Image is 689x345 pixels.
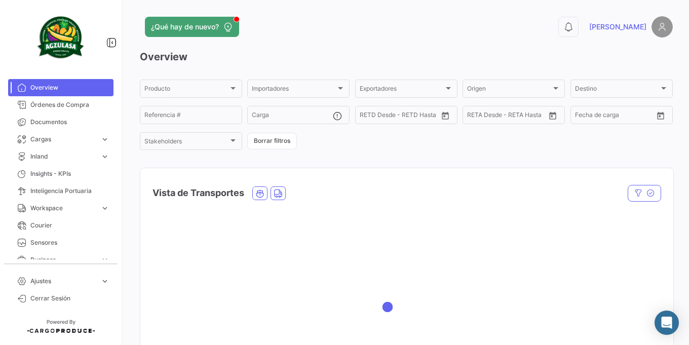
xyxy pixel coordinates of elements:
span: ¿Qué hay de nuevo? [151,22,219,32]
span: Producto [144,87,228,94]
span: [PERSON_NAME] [589,22,646,32]
span: Insights - KPIs [30,169,109,178]
button: Open calendar [653,108,668,123]
span: Ajustes [30,277,96,286]
span: expand_more [100,255,109,264]
span: Origen [467,87,551,94]
input: Hasta [583,113,620,120]
span: expand_more [100,135,109,144]
span: Overview [30,83,109,92]
button: ¿Qué hay de nuevo? [145,17,239,37]
button: Ocean [253,187,267,200]
button: Open calendar [438,108,453,123]
span: Business [30,255,96,264]
span: Stakeholders [144,139,228,146]
span: Órdenes de Compra [30,100,109,109]
a: Insights - KPIs [8,165,113,182]
h3: Overview [140,50,673,64]
span: expand_more [100,277,109,286]
button: Open calendar [545,108,560,123]
span: Destino [575,87,659,94]
span: Courier [30,221,109,230]
h4: Vista de Transportes [152,186,244,200]
input: Hasta [475,113,512,120]
span: Cargas [30,135,96,144]
span: Importadores [252,87,336,94]
span: Exportadores [360,87,444,94]
a: Sensores [8,234,113,251]
span: Inteligencia Portuaria [30,186,109,196]
span: Cerrar Sesión [30,294,109,303]
span: expand_more [100,152,109,161]
span: Documentos [30,118,109,127]
input: Hasta [368,113,405,120]
button: Borrar filtros [247,133,297,149]
img: agzulasa-logo.png [35,12,86,63]
input: Desde [575,113,576,120]
a: Courier [8,217,113,234]
span: Inland [30,152,96,161]
span: Sensores [30,238,109,247]
div: Abrir Intercom Messenger [655,311,679,335]
input: Desde [360,113,361,120]
a: Documentos [8,113,113,131]
span: expand_more [100,204,109,213]
button: Land [271,187,285,200]
a: Órdenes de Compra [8,96,113,113]
span: Workspace [30,204,96,213]
img: placeholder-user.png [652,16,673,37]
a: Inteligencia Portuaria [8,182,113,200]
a: Overview [8,79,113,96]
input: Desde [467,113,468,120]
